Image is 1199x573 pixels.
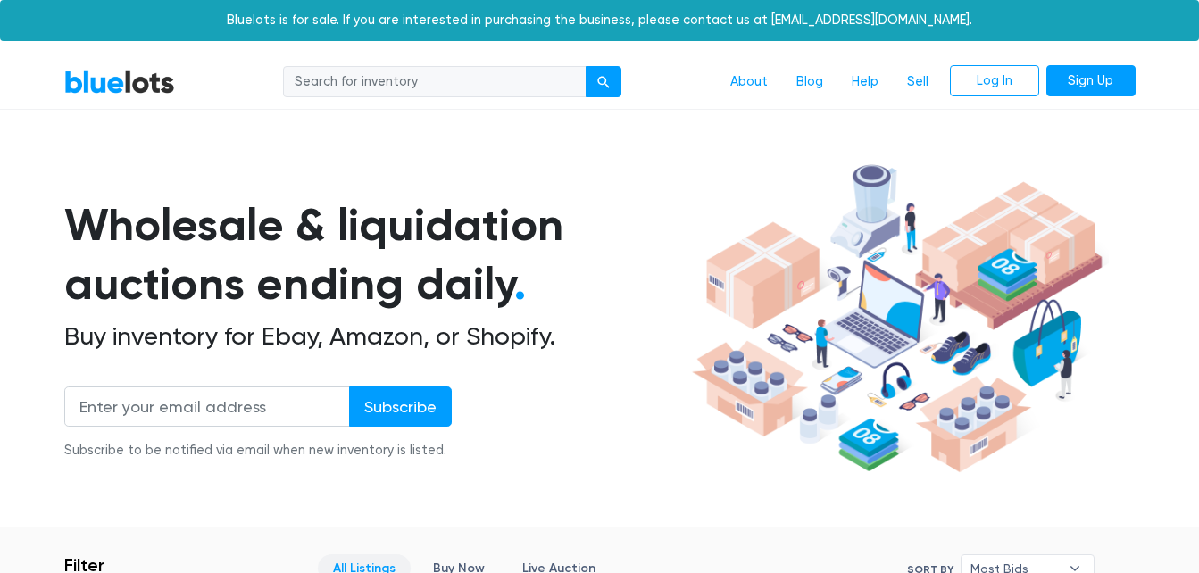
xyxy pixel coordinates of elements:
a: BlueLots [64,69,175,95]
div: Subscribe to be notified via email when new inventory is listed. [64,441,452,461]
h1: Wholesale & liquidation auctions ending daily [64,195,686,314]
h2: Buy inventory for Ebay, Amazon, or Shopify. [64,321,686,352]
a: Sign Up [1046,65,1136,97]
input: Enter your email address [64,386,350,427]
span: . [514,257,526,311]
a: Blog [782,65,837,99]
a: Log In [950,65,1039,97]
a: Sell [893,65,943,99]
img: hero-ee84e7d0318cb26816c560f6b4441b76977f77a177738b4e94f68c95b2b83dbb.png [686,156,1109,481]
input: Subscribe [349,386,452,427]
a: About [716,65,782,99]
a: Help [837,65,893,99]
input: Search for inventory [283,66,587,98]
